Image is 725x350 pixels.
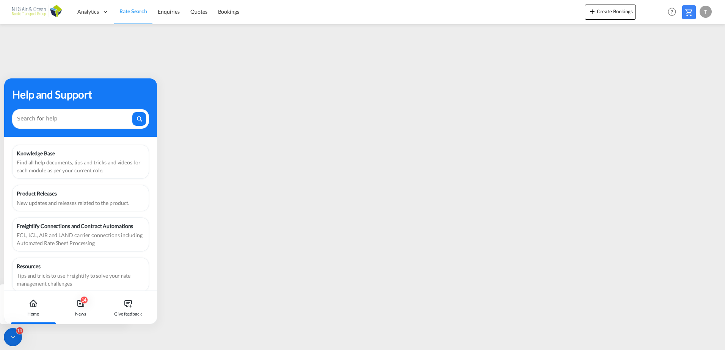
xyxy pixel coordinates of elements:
[119,8,147,14] span: Rate Search
[158,8,180,15] span: Enquiries
[665,5,682,19] div: Help
[588,7,597,16] md-icon: icon-plus 400-fg
[665,5,678,18] span: Help
[11,3,63,20] img: af31b1c0b01f11ecbc353f8e72265e29.png
[190,8,207,15] span: Quotes
[700,6,712,18] div: t
[77,8,99,16] span: Analytics
[585,5,636,20] button: icon-plus 400-fgCreate Bookings
[218,8,239,15] span: Bookings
